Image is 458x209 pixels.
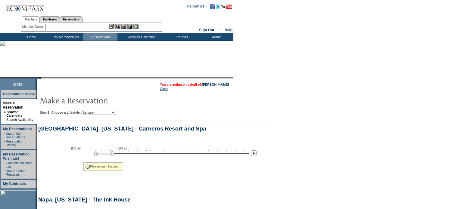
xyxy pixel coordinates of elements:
a: Upcoming Reservations [6,132,25,139]
a: New Release Requests [6,169,25,176]
span: [DATE] [13,83,23,86]
img: pgTtlMakeReservation.gif [40,94,160,106]
td: Reservations [83,33,117,41]
td: Admin [199,33,233,41]
img: View [115,24,120,29]
b: » [4,110,6,114]
img: b_edit.gif [109,24,114,29]
a: Cancellation Wish List [6,161,32,168]
td: Reports [164,33,199,41]
span: [DATE] [117,146,127,150]
a: Search Availability [6,118,33,121]
a: Residences [40,16,60,23]
img: Become our fan on Facebook [210,4,215,9]
a: Clear [160,87,168,91]
div: Member Name: [22,24,45,29]
img: promoShadowLeftCorner.gif [39,77,41,79]
a: Sign Out [199,28,214,32]
a: Members [22,16,40,23]
a: Become our fan on Facebook [210,6,215,10]
a: Help [225,28,232,32]
td: My Memberships [48,33,83,41]
a: My Contracts [3,182,26,186]
a: Subscribe to our YouTube Channel [221,6,232,10]
span: [DATE] [71,146,81,150]
img: Impersonate [121,24,126,29]
b: Step 1: Choose a Lifestyle: [40,111,81,114]
td: Home [14,33,48,41]
a: Browse Calendars [6,110,22,117]
span: :: [218,28,221,32]
img: spinner2.gif [85,164,90,169]
div: Please wait, loading... [83,162,123,171]
a: My Reservation Wish List [3,152,30,161]
img: Subscribe to our YouTube Channel [221,5,232,9]
a: Reservation History [6,140,23,147]
td: · [4,169,5,176]
img: Reservations [127,24,132,29]
a: Reservations [60,16,83,23]
a: Reservation Home [3,92,35,96]
a: Make a Reservation [3,101,23,109]
img: Next [251,150,257,156]
a: [PERSON_NAME] [202,83,229,86]
td: Vacation Collection [117,33,164,41]
td: · [4,140,5,147]
img: b_calculator.gif [133,24,139,29]
td: · [4,132,5,139]
a: My Reservations [3,127,32,131]
a: [GEOGRAPHIC_DATA], [US_STATE] - Carneros Resort and Spa [38,125,206,132]
td: · [4,118,6,121]
td: Follow Us :: [187,4,209,11]
a: Napa, [US_STATE] - The Ink House [38,196,131,203]
td: · [4,161,5,168]
a: Follow us on Twitter [216,6,220,10]
span: You are acting on behalf of: [160,83,229,86]
img: Follow us on Twitter [216,4,220,9]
